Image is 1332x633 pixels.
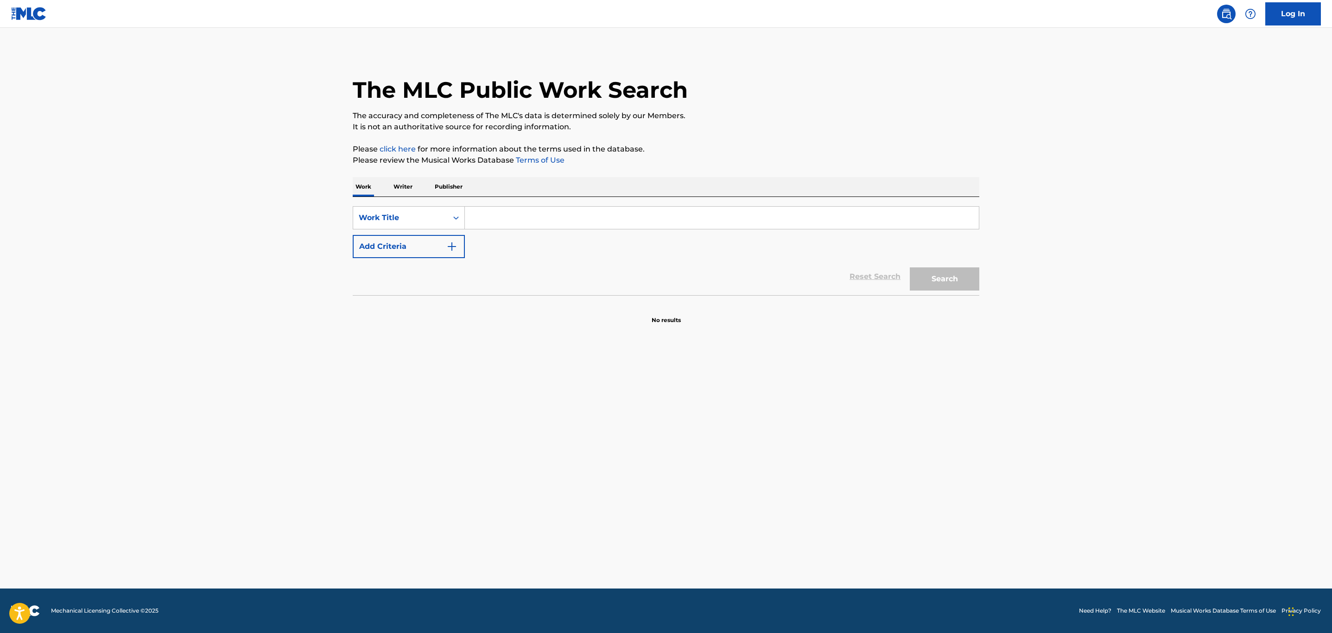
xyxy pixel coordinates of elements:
[1221,8,1232,19] img: search
[1241,5,1260,23] div: Help
[1245,8,1256,19] img: help
[514,156,565,165] a: Terms of Use
[51,607,159,615] span: Mechanical Licensing Collective © 2025
[1217,5,1236,23] a: Public Search
[353,155,979,166] p: Please review the Musical Works Database
[380,145,416,153] a: click here
[1281,607,1321,615] a: Privacy Policy
[353,144,979,155] p: Please for more information about the terms used in the database.
[1265,2,1321,25] a: Log In
[359,212,442,223] div: Work Title
[446,241,457,252] img: 9d2ae6d4665cec9f34b9.svg
[353,110,979,121] p: The accuracy and completeness of The MLC's data is determined solely by our Members.
[1288,598,1294,626] div: Drag
[1117,607,1165,615] a: The MLC Website
[652,305,681,324] p: No results
[1286,589,1332,633] iframe: Chat Widget
[432,177,465,196] p: Publisher
[11,7,47,20] img: MLC Logo
[353,121,979,133] p: It is not an authoritative source for recording information.
[11,605,40,616] img: logo
[353,235,465,258] button: Add Criteria
[353,206,979,295] form: Search Form
[1079,607,1111,615] a: Need Help?
[353,76,688,104] h1: The MLC Public Work Search
[391,177,415,196] p: Writer
[353,177,374,196] p: Work
[1171,607,1276,615] a: Musical Works Database Terms of Use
